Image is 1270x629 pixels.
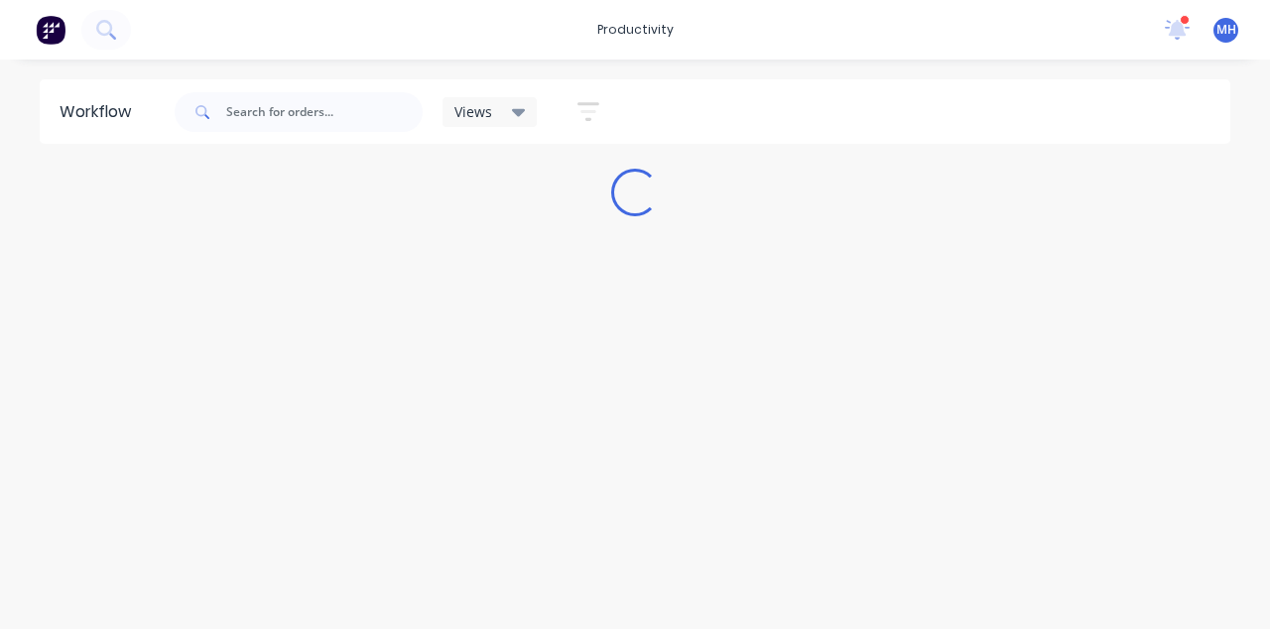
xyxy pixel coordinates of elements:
div: productivity [587,15,684,45]
img: Factory [36,15,65,45]
span: MH [1216,21,1236,39]
div: Workflow [60,100,141,124]
span: Views [454,101,492,122]
input: Search for orders... [226,92,423,132]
